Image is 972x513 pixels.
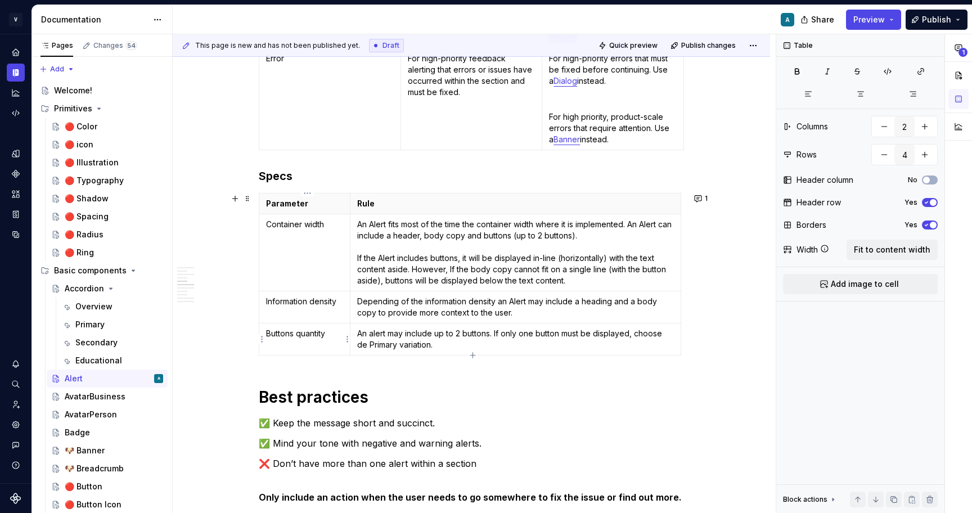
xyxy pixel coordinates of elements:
div: V [9,13,22,26]
span: 1 [705,194,708,203]
div: Primitives [36,100,168,118]
div: 🐶 Banner [65,445,105,456]
p: For high-priority feedback alerting that errors or issues have occurred within the section and mu... [408,53,535,98]
div: Block actions [783,492,838,507]
a: Welcome! [36,82,168,100]
div: Rows [796,149,817,160]
button: Fit to content width [847,240,938,260]
div: 🔴 Color [65,121,97,132]
button: Add image to cell [783,274,938,294]
div: 🔴 Typography [65,175,124,186]
div: Changes [93,41,137,50]
a: 🔴 Illustration [47,154,168,172]
div: Documentation [7,64,25,82]
a: Design tokens [7,145,25,163]
span: Draft [382,41,399,50]
a: AlertA [47,370,168,388]
div: Secondary [75,337,118,348]
a: Educational [57,352,168,370]
button: Notifications [7,355,25,373]
span: 1 [958,48,967,57]
a: 🔴 icon [47,136,168,154]
a: Settings [7,416,25,434]
button: Share [795,10,841,30]
div: Width [796,244,818,255]
a: 🐶 Banner [47,442,168,460]
a: 🔴 Button [47,478,168,496]
button: V [2,7,29,31]
div: Analytics [7,84,25,102]
div: Basic components [54,265,127,276]
h1: Best practices [259,387,684,407]
div: Documentation [41,14,147,25]
button: Preview [846,10,901,30]
span: Publish [922,14,951,25]
a: Dialog [553,76,577,85]
p: ❌ Don’t have more than one alert within a section [259,457,684,484]
div: Borders [796,219,826,231]
a: Secondary [57,334,168,352]
div: 🔴 Button Icon [65,499,121,510]
p: Rule [357,198,674,209]
span: 54 [125,41,137,50]
label: No [908,175,917,184]
div: 🔴 icon [65,139,93,150]
p: For high-priority errors that must be fixed before continuing. Use a instead. [549,53,677,87]
div: AvatarBusiness [65,391,125,402]
a: 🔴 Radius [47,226,168,244]
a: 🔴 Spacing [47,208,168,226]
span: Add [50,65,64,74]
div: Contact support [7,436,25,454]
div: Pages [40,41,73,50]
p: Parameter [266,198,343,209]
span: Share [811,14,834,25]
p: Depending of the information density an Alert may include a heading and a body copy to provide mo... [357,296,674,318]
label: Yes [904,220,917,229]
a: Assets [7,185,25,203]
a: 🐶 Breadcrumb [47,460,168,478]
button: Publish [906,10,967,30]
div: 🔴 Spacing [65,211,109,222]
h3: Specs [259,168,684,184]
div: 🔴 Illustration [65,157,119,168]
a: Data sources [7,226,25,244]
a: Components [7,165,25,183]
a: 🔴 Typography [47,172,168,190]
div: Badge [65,427,90,438]
span: This page is new and has not been published yet. [195,41,360,50]
a: Overview [57,298,168,316]
a: Code automation [7,104,25,122]
div: Primitives [54,103,92,114]
div: 🔴 Ring [65,247,94,258]
p: ✅ Keep the message short and succinct. [259,416,684,430]
p: Container width [266,219,343,230]
strong: Only include an action when the user needs to go somewhere to fix the issue or find out more. [259,492,682,503]
div: Alert [65,373,83,384]
div: 🔴 Shadow [65,193,109,204]
button: Search ⌘K [7,375,25,393]
p: An Alert fits most of the time the container width where it is implemented. An Alert can include ... [357,219,674,286]
div: A [785,15,790,24]
a: 🔴 Color [47,118,168,136]
svg: Supernova Logo [10,493,21,504]
a: 🔴 Ring [47,244,168,262]
div: Welcome! [54,85,92,96]
span: Add image to cell [831,278,899,290]
div: A [157,373,160,384]
a: Badge [47,424,168,442]
div: Columns [796,121,828,132]
p: Error [266,53,394,64]
a: Storybook stories [7,205,25,223]
a: Invite team [7,395,25,413]
a: Home [7,43,25,61]
label: Yes [904,198,917,207]
a: Banner [553,134,580,144]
